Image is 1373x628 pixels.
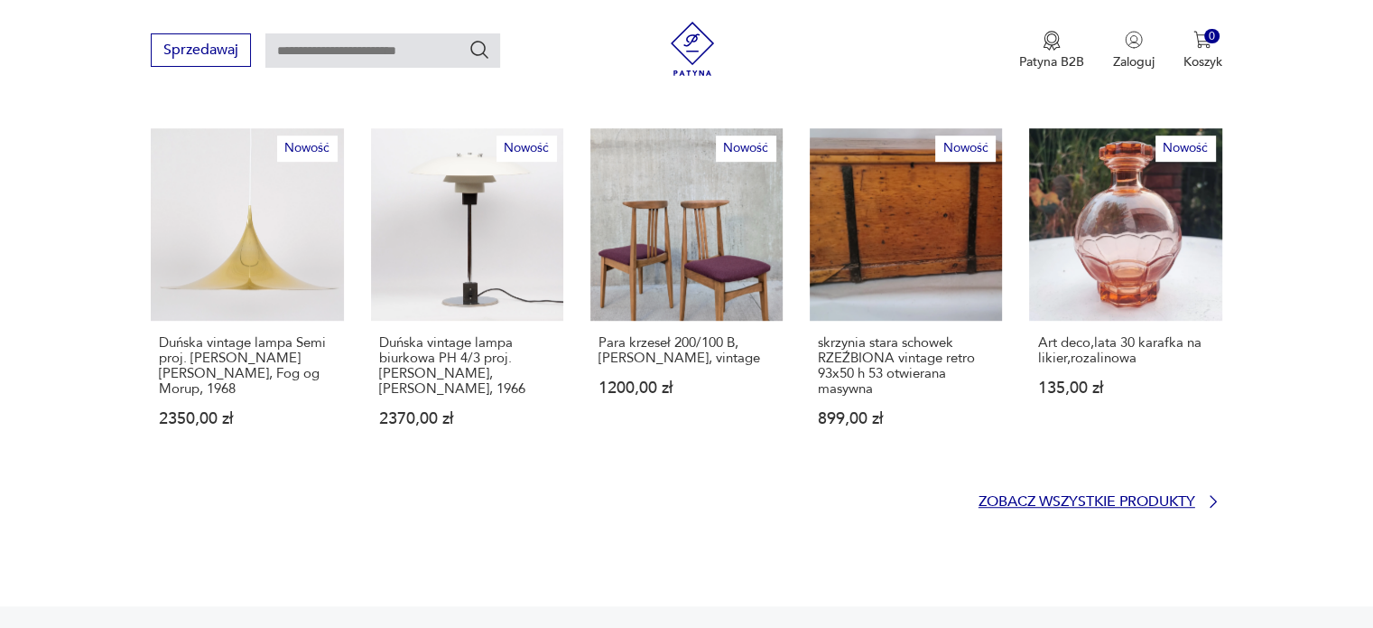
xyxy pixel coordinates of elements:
[818,411,994,426] p: 899,00 zł
[379,411,555,426] p: 2370,00 zł
[1029,128,1221,462] a: NowośćArt deco,lata 30 karafka na likier,rozalinowaArt deco,lata 30 karafka na likier,rozalinowa1...
[371,128,563,462] a: NowośćDuńska vintage lampa biurkowa PH 4/3 proj. Poul Henningsen, Louis Poulsen, 1966Duńska vinta...
[1043,31,1061,51] img: Ikona medalu
[1019,31,1084,70] button: Patyna B2B
[1183,31,1222,70] button: 0Koszyk
[665,22,719,76] img: Patyna - sklep z meblami i dekoracjami vintage
[1204,29,1220,44] div: 0
[159,411,335,426] p: 2350,00 zł
[1183,53,1222,70] p: Koszyk
[590,128,783,462] a: NowośćPara krzeseł 200/100 B, M.Zieliński, vintagePara krzeseł 200/100 B, [PERSON_NAME], vintage1...
[598,380,775,396] p: 1200,00 zł
[1037,380,1213,396] p: 135,00 zł
[1125,31,1143,49] img: Ikonka użytkownika
[979,492,1222,511] a: Zobacz wszystkie produkty
[1037,335,1213,366] p: Art deco,lata 30 karafka na likier,rozalinowa
[379,335,555,397] p: Duńska vintage lampa biurkowa PH 4/3 proj. [PERSON_NAME], [PERSON_NAME], 1966
[979,496,1195,508] p: Zobacz wszystkie produkty
[151,45,251,58] a: Sprzedawaj
[1193,31,1211,49] img: Ikona koszyka
[598,335,775,366] p: Para krzeseł 200/100 B, [PERSON_NAME], vintage
[468,39,490,61] button: Szukaj
[1019,53,1084,70] p: Patyna B2B
[159,335,335,397] p: Duńska vintage lampa Semi proj. [PERSON_NAME] [PERSON_NAME], Fog og Morup, 1968
[151,33,251,67] button: Sprzedawaj
[1113,53,1155,70] p: Zaloguj
[151,128,343,462] a: NowośćDuńska vintage lampa Semi proj. Bonderup i Thorup, Fog og Morup, 1968Duńska vintage lampa S...
[818,335,994,397] p: skrzynia stara schowek RZEŹBIONA vintage retro 93x50 h 53 otwierana masywna
[1019,31,1084,70] a: Ikona medaluPatyna B2B
[1113,31,1155,70] button: Zaloguj
[810,128,1002,462] a: Nowośćskrzynia stara schowek RZEŹBIONA vintage retro 93x50 h 53 otwierana masywnaskrzynia stara s...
